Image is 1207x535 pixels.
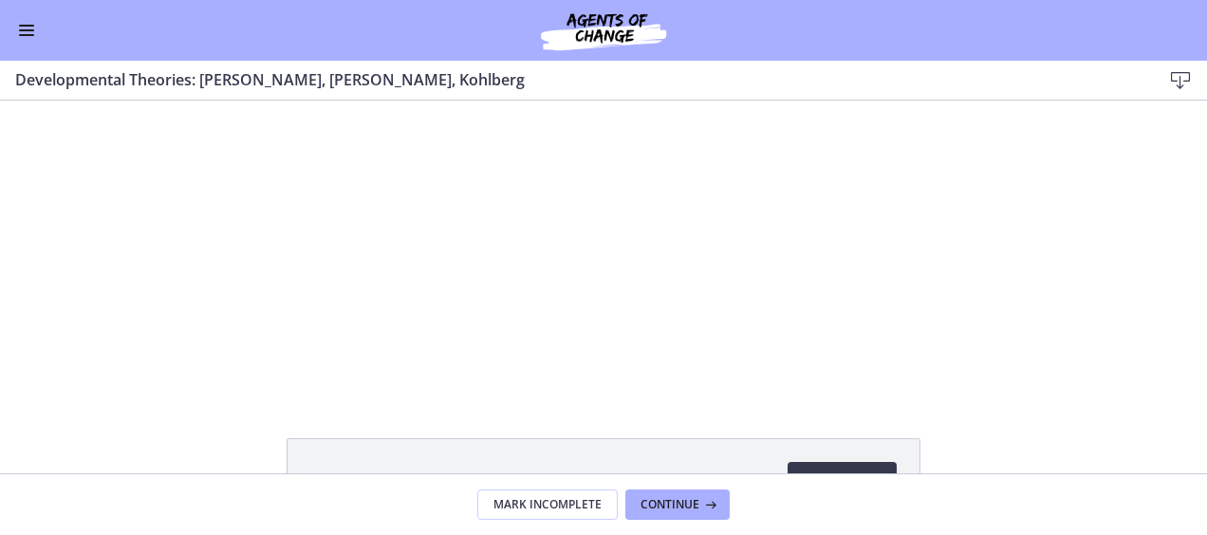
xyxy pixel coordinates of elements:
[477,489,618,520] button: Mark Incomplete
[641,497,699,512] span: Continue
[788,462,897,500] a: Download
[490,8,717,53] img: Agents of Change
[310,470,532,492] span: Developmental Theories Slides
[15,68,1131,91] h3: Developmental Theories: [PERSON_NAME], [PERSON_NAME], Kohlberg
[625,489,730,520] button: Continue
[15,19,38,42] button: Enable menu
[803,470,882,492] span: Download
[493,497,602,512] span: Mark Incomplete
